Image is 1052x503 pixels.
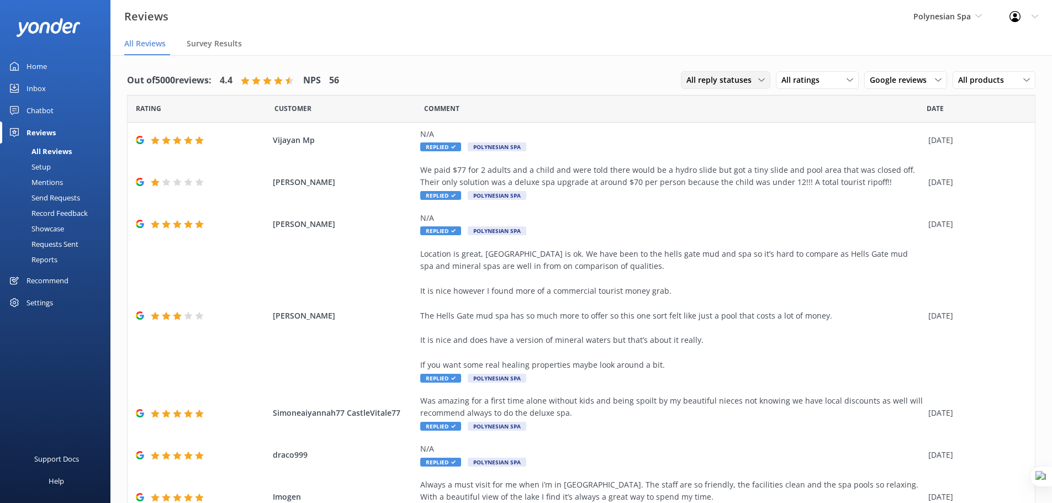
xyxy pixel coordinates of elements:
[928,491,1021,503] div: [DATE]
[7,190,110,205] a: Send Requests
[7,159,110,174] a: Setup
[7,252,110,267] a: Reports
[27,269,68,292] div: Recommend
[303,73,321,88] h4: NPS
[7,205,88,221] div: Record Feedback
[7,236,110,252] a: Requests Sent
[124,38,166,49] span: All Reviews
[27,55,47,77] div: Home
[7,190,80,205] div: Send Requests
[7,221,64,236] div: Showcase
[274,103,311,114] span: Date
[424,103,459,114] span: Question
[928,134,1021,146] div: [DATE]
[468,422,526,431] span: Polynesian Spa
[7,144,110,159] a: All Reviews
[420,128,923,140] div: N/A
[7,159,51,174] div: Setup
[273,449,415,461] span: draco999
[958,74,1011,86] span: All products
[927,103,944,114] span: Date
[7,205,110,221] a: Record Feedback
[420,142,461,151] span: Replied
[928,218,1021,230] div: [DATE]
[420,458,461,467] span: Replied
[7,252,57,267] div: Reports
[7,174,110,190] a: Mentions
[329,73,339,88] h4: 56
[273,491,415,503] span: Imogen
[273,134,415,146] span: Vijayan Mp
[34,448,79,470] div: Support Docs
[468,226,526,235] span: Polynesian Spa
[27,99,54,121] div: Chatbot
[27,292,53,314] div: Settings
[781,74,826,86] span: All ratings
[49,470,64,492] div: Help
[468,142,526,151] span: Polynesian Spa
[273,218,415,230] span: [PERSON_NAME]
[420,374,461,383] span: Replied
[420,164,923,189] div: We paid $77 for 2 adults and a child and were told there would be a hydro slide but got a tiny sl...
[928,407,1021,419] div: [DATE]
[468,191,526,200] span: Polynesian Spa
[7,174,63,190] div: Mentions
[420,422,461,431] span: Replied
[273,176,415,188] span: [PERSON_NAME]
[420,226,461,235] span: Replied
[7,236,78,252] div: Requests Sent
[124,8,168,25] h3: Reviews
[913,11,971,22] span: Polynesian Spa
[928,310,1021,322] div: [DATE]
[420,443,923,455] div: N/A
[17,18,80,36] img: yonder-white-logo.png
[27,77,46,99] div: Inbox
[928,176,1021,188] div: [DATE]
[187,38,242,49] span: Survey Results
[273,407,415,419] span: Simoneaiyannah77 CastleVitale77
[870,74,933,86] span: Google reviews
[127,73,212,88] h4: Out of 5000 reviews:
[420,191,461,200] span: Replied
[420,395,923,420] div: Was amazing for a first time alone without kids and being spoilt by my beautiful nieces not knowi...
[468,458,526,467] span: Polynesian Spa
[686,74,758,86] span: All reply statuses
[273,310,415,322] span: [PERSON_NAME]
[420,212,923,224] div: N/A
[136,103,161,114] span: Date
[27,121,56,144] div: Reviews
[220,73,232,88] h4: 4.4
[928,449,1021,461] div: [DATE]
[7,144,72,159] div: All Reviews
[420,248,923,372] div: Location is great, [GEOGRAPHIC_DATA] is ok. We have been to the hells gate mud and spa so it’s ha...
[7,221,110,236] a: Showcase
[468,374,526,383] span: Polynesian Spa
